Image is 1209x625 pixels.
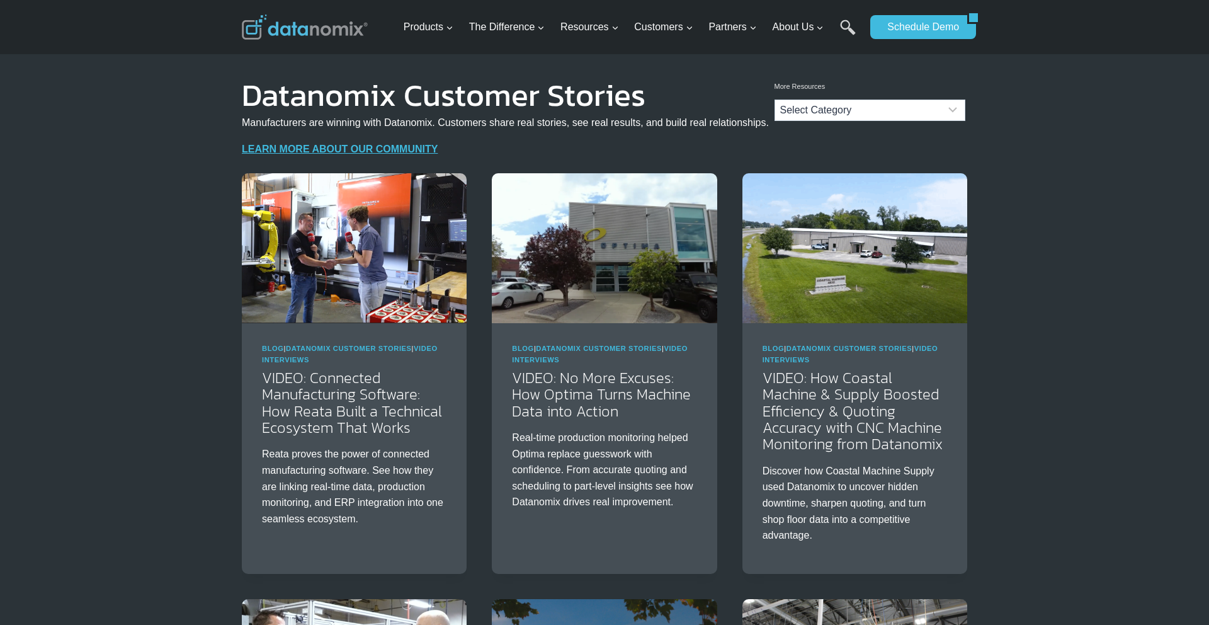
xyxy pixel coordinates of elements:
span: About Us [773,19,824,35]
a: Search [840,20,856,48]
h1: Datanomix Customer Stories [242,86,769,105]
p: Real-time production monitoring helped Optima replace guesswork with confidence. From accurate qu... [512,430,696,510]
span: | | [763,345,938,364]
p: Manufacturers are winning with Datanomix. Customers share real stories, see real results, and bui... [242,115,769,131]
p: Reata proves the power of connected manufacturing software. See how they are linking real-time da... [262,446,446,527]
a: Blog [512,345,534,352]
a: Blog [763,345,785,352]
a: VIDEO: How Coastal Machine & Supply Boosted Efficiency & Quoting Accuracy with CNC Machine Monito... [763,367,943,456]
a: VIDEO: No More Excuses: How Optima Turns Machine Data into Action [512,367,691,422]
p: Discover how Coastal Machine Supply used Datanomix to uncover hidden downtime, sharpen quoting, a... [763,463,947,544]
span: | | [512,345,688,364]
a: Datanomix Customer Stories [786,345,912,352]
span: Partners [708,19,756,35]
a: Blog [262,345,284,352]
img: Coastal Machine Improves Efficiency & Quotes with Datanomix [742,173,967,323]
a: Datanomix Customer Stories [536,345,662,352]
span: Resources [560,19,618,35]
img: Datanomix [242,14,368,40]
img: Reata’s Connected Manufacturing Software Ecosystem [242,173,467,323]
a: LEARN MORE ABOUT OUR COMMUNITY [242,144,438,154]
img: Discover how Optima Manufacturing uses Datanomix to turn raw machine data into real-time insights... [492,173,717,323]
nav: Primary Navigation [399,7,865,48]
p: More Resources [775,81,965,93]
a: Datanomix Customer Stories [286,345,412,352]
span: Customers [634,19,693,35]
a: VIDEO: Connected Manufacturing Software: How Reata Built a Technical Ecosystem That Works [262,367,442,439]
a: Schedule Demo [870,15,967,39]
span: Products [404,19,453,35]
span: The Difference [469,19,545,35]
span: | | [262,345,438,364]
